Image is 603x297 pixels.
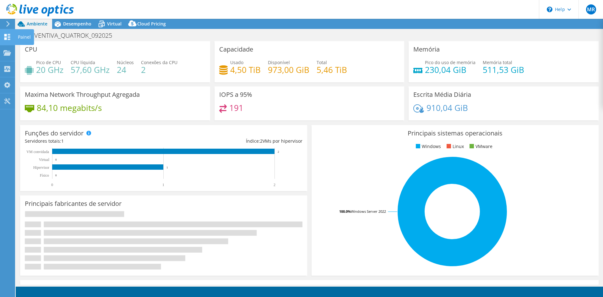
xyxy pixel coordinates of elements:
[317,59,327,65] span: Total
[141,59,177,65] span: Conexões da CPU
[166,166,168,169] text: 1
[25,130,84,137] h3: Funções do servidor
[137,21,166,27] span: Cloud Pricing
[425,66,475,73] h4: 230,04 GiB
[25,46,37,53] h3: CPU
[26,150,49,154] text: VM convidada
[413,91,471,98] h3: Escrita Média Diária
[316,130,594,137] h3: Principais sistemas operacionais
[20,32,122,39] h1: PREVENTIVA_QUATROK_092025
[33,165,49,170] text: Hipervisor
[55,174,57,177] text: 0
[351,209,386,214] tspan: Windows Server 2022
[39,157,50,162] text: Virtual
[414,143,441,150] li: Windows
[117,66,134,73] h4: 24
[229,104,243,111] h4: 191
[413,46,440,53] h3: Memória
[278,150,279,153] text: 2
[586,4,596,14] span: MR
[25,138,164,145] div: Servidores totais:
[36,59,61,65] span: Pico de CPU
[445,143,464,150] li: Linux
[25,91,140,98] h3: Maxima Network Throughput Agregada
[61,138,64,144] span: 1
[274,183,275,187] text: 2
[268,66,309,73] h4: 973,00 GiB
[71,59,95,65] span: CPU líquida
[36,66,63,73] h4: 20 GHz
[55,158,57,161] text: 0
[230,66,261,73] h4: 4,50 TiB
[483,59,512,65] span: Memória total
[426,104,468,111] h4: 910,04 GiB
[15,29,34,45] div: Painel
[51,183,53,187] text: 0
[27,21,47,27] span: Ambiente
[107,21,122,27] span: Virtual
[141,66,177,73] h4: 2
[37,104,102,111] h4: 84,10 megabits/s
[63,21,91,27] span: Desempenho
[468,143,492,150] li: VMware
[219,46,253,53] h3: Capacidade
[230,59,243,65] span: Usado
[339,209,351,214] tspan: 100.0%
[117,59,134,65] span: Núcleos
[483,66,524,73] h4: 511,53 GiB
[425,59,475,65] span: Pico do uso de memória
[162,183,164,187] text: 1
[547,7,552,12] svg: \n
[268,59,290,65] span: Disponível
[164,138,302,145] div: Índice: VMs por hipervisor
[40,173,49,178] tspan: Físico
[317,66,347,73] h4: 5,46 TiB
[25,200,122,207] h3: Principais fabricantes de servidor
[260,138,263,144] span: 2
[219,91,252,98] h3: IOPS a 95%
[71,66,110,73] h4: 57,60 GHz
